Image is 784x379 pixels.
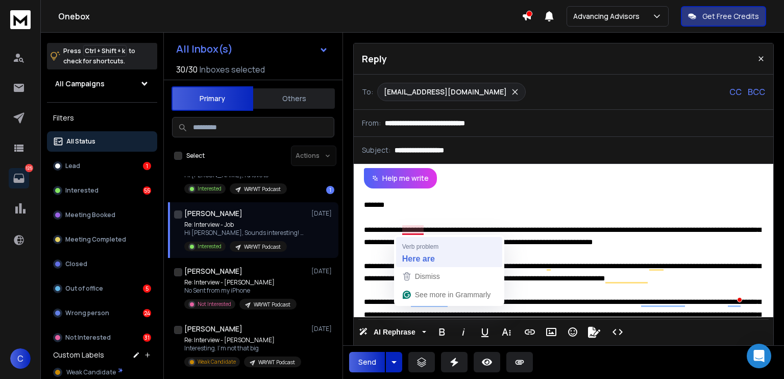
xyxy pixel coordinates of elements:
p: CC [729,86,742,98]
button: Send [349,352,385,372]
p: Subject: [362,145,390,155]
div: 1 [143,162,151,170]
button: All Status [47,131,157,152]
label: Select [186,152,205,160]
button: Not Interested31 [47,327,157,348]
div: Open Intercom Messenger [747,344,771,368]
p: Reply [362,52,387,66]
p: Interested [65,186,99,195]
p: Interested [198,185,222,193]
div: 1 [326,186,334,194]
button: Wrong person24 [47,303,157,323]
p: 125 [25,164,33,172]
p: Interested [198,243,222,250]
p: WAYWT Podcast [254,301,290,309]
button: C [10,348,31,369]
span: Weak Candidate [66,368,116,376]
h1: Onebox [58,10,522,22]
button: Others [253,87,335,110]
p: WAYWT Podcast [258,359,295,366]
p: Interesting. I'm not that big [184,344,301,352]
button: Italic (Ctrl+I) [454,322,473,342]
p: Closed [65,260,87,268]
p: Press to check for shortcuts. [63,46,135,66]
div: 55 [143,186,151,195]
h1: [PERSON_NAME] [184,324,242,334]
p: No Sent from my iPhone [184,287,297,295]
button: Lead1 [47,156,157,176]
button: Get Free Credits [681,6,766,27]
p: [DATE] [311,325,334,333]
button: All Campaigns [47,74,157,94]
p: Hi [PERSON_NAME], Sounds interesting! What [184,229,307,237]
p: Out of office [65,285,103,293]
p: Lead [65,162,80,170]
p: To: [362,87,373,97]
h1: [PERSON_NAME] [184,266,242,276]
span: Ctrl + Shift + k [83,45,127,57]
h1: All Inbox(s) [176,44,233,54]
p: Not Interested [198,300,231,308]
p: All Status [66,137,95,146]
button: Signature [584,322,604,342]
p: WAYWT Podcast [244,243,281,251]
button: Code View [608,322,627,342]
h3: Filters [47,111,157,125]
h1: [PERSON_NAME] [184,208,242,219]
p: [EMAIL_ADDRESS][DOMAIN_NAME] [384,87,507,97]
button: Interested55 [47,180,157,201]
p: [DATE] [311,209,334,218]
p: [DATE] [311,267,334,275]
h3: Custom Labels [53,350,104,360]
p: Not Interested [65,334,111,342]
p: Re: Interview - Job [184,221,307,229]
button: Help me write [364,168,437,188]
button: Out of office5 [47,278,157,299]
h1: All Campaigns [55,79,105,89]
p: WAYWT Podcast [244,185,281,193]
span: AI Rephrase [372,328,418,337]
button: Bold (Ctrl+B) [432,322,452,342]
button: Primary [171,86,253,111]
button: Closed [47,254,157,274]
p: Meeting Booked [65,211,115,219]
button: AI Rephrase [357,322,428,342]
button: Emoticons [563,322,582,342]
h3: Inboxes selected [200,63,265,76]
button: Insert Image (Ctrl+P) [542,322,561,342]
p: Meeting Completed [65,235,126,244]
div: 31 [143,334,151,342]
p: BCC [748,86,765,98]
p: Get Free Credits [702,11,759,21]
button: Insert Link (Ctrl+K) [520,322,540,342]
a: 125 [9,168,29,188]
button: More Text [497,322,516,342]
p: Advancing Advisors [573,11,644,21]
p: Re: Interview - [PERSON_NAME] [184,278,297,287]
p: Weak Candidate [198,358,236,366]
div: 24 [143,309,151,317]
button: Underline (Ctrl+U) [475,322,495,342]
span: 30 / 30 [176,63,198,76]
img: logo [10,10,31,29]
button: Meeting Completed [47,229,157,250]
p: From: [362,118,381,128]
button: Meeting Booked [47,205,157,225]
div: To enrich screen reader interactions, please activate Accessibility in Grammarly extension settings [354,188,773,317]
p: Re: Interview - [PERSON_NAME] [184,336,301,344]
p: Wrong person [65,309,109,317]
div: 5 [143,285,151,293]
button: All Inbox(s) [168,39,336,59]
